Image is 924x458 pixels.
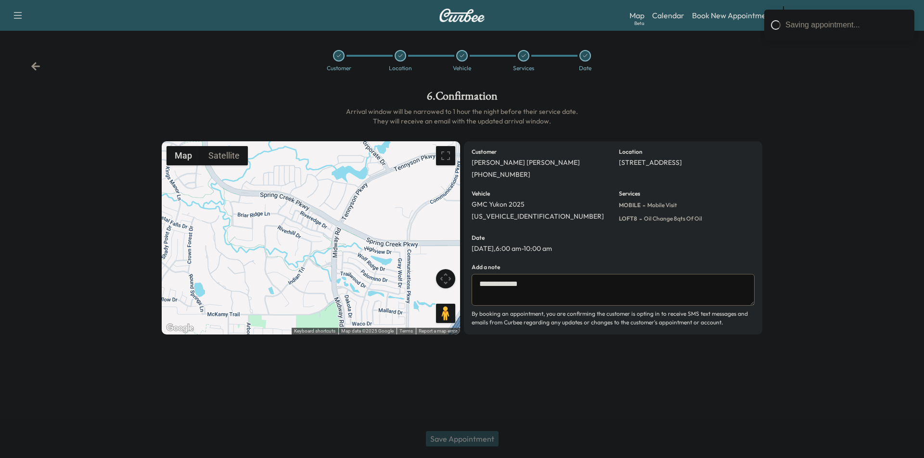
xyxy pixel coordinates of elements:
[472,149,497,155] h6: Customer
[399,328,413,334] a: Terms (opens in new tab)
[200,146,248,165] button: Show satellite imagery
[634,20,644,27] div: Beta
[637,214,642,223] span: -
[167,146,200,165] button: Show street map
[513,65,534,71] div: Services
[31,62,40,71] div: Back
[629,10,644,21] a: MapBeta
[619,149,642,155] h6: Location
[389,65,412,71] div: Location
[652,10,684,21] a: Calendar
[619,215,637,223] span: LOFT8
[436,269,455,288] button: Map camera controls
[472,264,500,270] h6: Add a note
[641,200,645,210] span: -
[327,65,351,71] div: Customer
[164,322,196,334] img: Google
[439,9,485,22] img: Curbee Logo
[162,107,762,126] h6: Arrival window will be narrowed to 1 hour the night before their service date. They will receive ...
[472,159,580,167] p: [PERSON_NAME] [PERSON_NAME]
[472,235,485,241] h6: Date
[579,65,591,71] div: Date
[642,215,702,223] span: Oil Change 8qts of oil
[619,159,682,167] p: [STREET_ADDRESS]
[692,10,773,21] a: Book New Appointment
[472,200,525,209] p: GMC Yukon 2025
[472,212,604,221] p: [US_VEHICLE_IDENTIFICATION_NUMBER]
[162,90,762,107] h1: 6 . Confirmation
[294,328,335,334] button: Keyboard shortcuts
[419,328,457,334] a: Report a map error
[472,245,552,253] p: [DATE] , 6:00 am - 10:00 am
[436,304,455,323] button: Drag Pegman onto the map to open Street View
[785,19,908,31] div: Saving appointment...
[164,322,196,334] a: Open this area in Google Maps (opens a new window)
[472,191,490,197] h6: Vehicle
[436,146,455,165] button: Toggle fullscreen view
[341,328,394,334] span: Map data ©2025 Google
[453,65,471,71] div: Vehicle
[619,201,641,209] span: MOBILE
[472,309,755,327] p: By booking an appointment, you are confirming the customer is opting in to receive SMS text messa...
[472,171,530,179] p: [PHONE_NUMBER]
[645,201,677,209] span: Mobile Visit
[619,191,640,197] h6: Services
